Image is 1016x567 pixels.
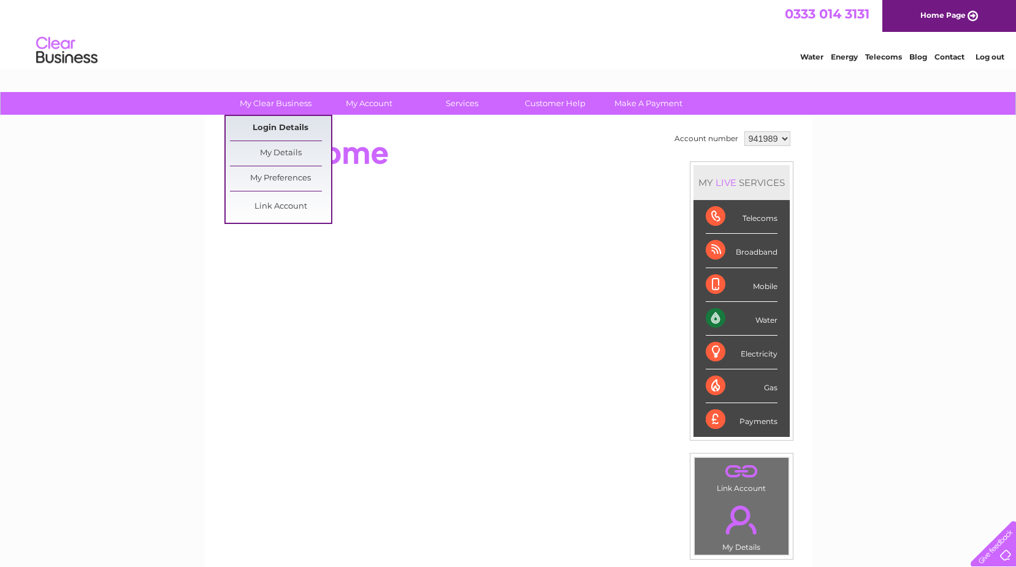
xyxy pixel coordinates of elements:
[976,52,1004,61] a: Log out
[230,141,331,166] a: My Details
[318,92,419,115] a: My Account
[706,336,777,369] div: Electricity
[706,403,777,436] div: Payments
[671,128,741,149] td: Account number
[713,177,739,188] div: LIVE
[831,52,858,61] a: Energy
[800,52,823,61] a: Water
[225,92,326,115] a: My Clear Business
[694,457,789,496] td: Link Account
[706,369,777,403] div: Gas
[230,195,331,219] a: Link Account
[706,302,777,336] div: Water
[698,498,785,541] a: .
[598,92,699,115] a: Make A Payment
[694,495,789,555] td: My Details
[411,92,513,115] a: Services
[698,461,785,482] a: .
[219,7,798,60] div: Clear Business is a trading name of Verastar Limited (registered in [GEOGRAPHIC_DATA] No. 3667643...
[230,166,331,191] a: My Preferences
[36,32,98,69] img: logo.png
[505,92,606,115] a: Customer Help
[934,52,964,61] a: Contact
[785,6,869,21] a: 0333 014 3131
[909,52,927,61] a: Blog
[865,52,902,61] a: Telecoms
[706,200,777,234] div: Telecoms
[706,234,777,268] div: Broadband
[706,268,777,302] div: Mobile
[693,165,790,200] div: MY SERVICES
[230,116,331,141] a: Login Details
